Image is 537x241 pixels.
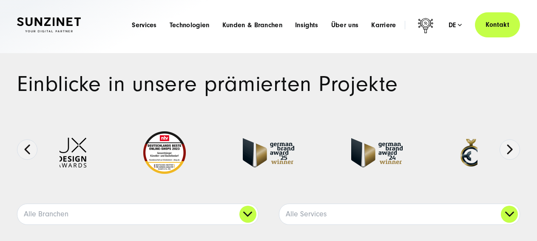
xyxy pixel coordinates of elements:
a: Services [132,21,157,29]
img: German-Design-Award - fullservice digital agentur SUNZINET [460,138,530,167]
a: Kontakt [475,12,520,37]
a: Insights [295,21,318,29]
a: Kunden & Branchen [222,21,282,29]
a: Über uns [331,21,359,29]
img: German Brand Award winner 2025 - Full Service Digital Agentur SUNZINET [243,138,294,167]
a: Alle Branchen [17,204,258,224]
button: Previous [17,139,37,160]
h1: Einblicke in unsere prämierten Projekte [17,74,520,95]
button: Next [500,139,520,160]
a: Alle Services [279,204,520,224]
img: UX-Design-Awards - fullservice digital agentur SUNZINET [57,138,86,167]
a: Karriere [371,21,396,29]
a: Technologien [170,21,210,29]
img: Deutschlands beste Online Shops 2023 - boesner - Kunde - SUNZINET [143,131,186,174]
img: SUNZINET Full Service Digital Agentur [17,17,81,32]
img: German-Brand-Award - fullservice digital agentur SUNZINET [351,138,403,167]
div: de [449,21,462,29]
